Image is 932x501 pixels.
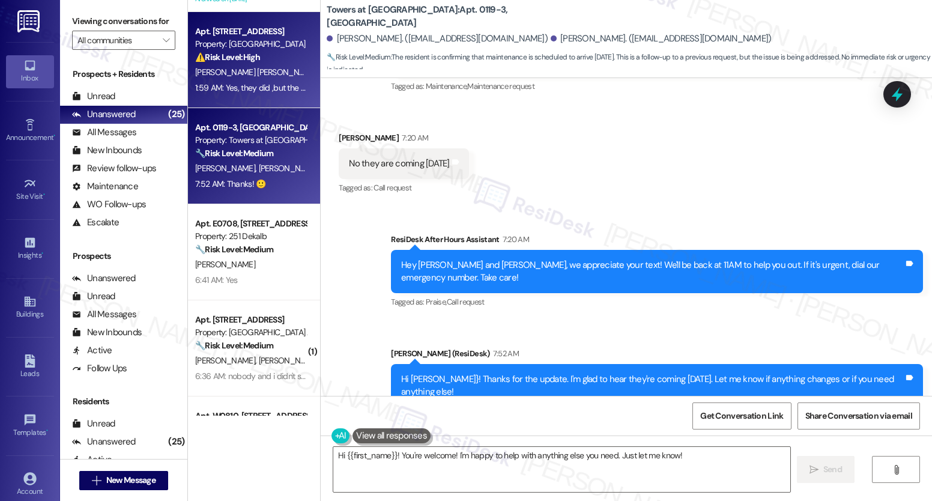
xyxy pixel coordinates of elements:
span: [PERSON_NAME] [259,163,319,174]
span: Share Conversation via email [805,410,912,422]
div: Apt. 0119-3, [GEOGRAPHIC_DATA] [195,121,306,134]
div: 7:20 AM [399,132,428,144]
i:  [163,35,169,45]
div: Prospects [60,250,187,263]
span: [PERSON_NAME] [PERSON_NAME] [195,67,321,77]
div: Unread [72,90,115,103]
div: Property: 251 Dekalb [195,230,306,243]
div: New Inbounds [72,326,142,339]
span: • [53,132,55,140]
div: Property: [GEOGRAPHIC_DATA] Apts [195,326,306,339]
div: Apt. W0810, [STREET_ADDRESS] [195,410,306,422]
strong: 🔧 Risk Level: Medium [195,244,273,255]
div: 7:52 AM [490,347,519,360]
div: Residents [60,395,187,408]
div: Tagged as: [391,77,923,95]
div: 1:59 AM: Yes, they did ,but the Ac still having problems [195,82,383,93]
div: Active [72,454,112,466]
span: Get Conversation Link [700,410,783,422]
span: Call request [447,297,485,307]
div: [PERSON_NAME] (ResiDesk) [391,347,923,364]
button: Send [797,456,855,483]
div: Apt. [STREET_ADDRESS] [195,25,306,38]
span: [PERSON_NAME] [195,259,255,270]
span: New Message [106,474,156,487]
b: Towers at [GEOGRAPHIC_DATA]: Apt. 0119-3, [GEOGRAPHIC_DATA] [327,4,567,29]
div: 7:20 AM [500,233,529,246]
div: Hi [PERSON_NAME]}! Thanks for the update. I'm glad to hear they're coming [DATE]. Let me know if ... [401,373,904,399]
input: All communities [77,31,156,50]
a: Insights • [6,232,54,265]
div: (25) [165,105,187,124]
div: Prospects + Residents [60,68,187,80]
div: Unanswered [72,436,136,448]
strong: ⚠️ Risk Level: High [195,52,260,62]
div: Unread [72,290,115,303]
div: (25) [165,433,187,451]
div: Escalate [72,216,119,229]
a: Templates • [6,410,54,442]
a: Leads [6,351,54,383]
div: Review follow-ups [72,162,156,175]
div: 6:41 AM: Yes [195,275,238,285]
span: Maintenance , [426,81,467,91]
button: Get Conversation Link [692,402,791,430]
div: ResiDesk After Hours Assistant [391,233,923,250]
textarea: Hi {{first_name}}! You're welcome! I'm happy to help with anything else you need. Just let me know! [333,447,790,492]
a: Account [6,469,54,501]
div: [PERSON_NAME]. ([EMAIL_ADDRESS][DOMAIN_NAME]) [551,32,772,45]
a: Buildings [6,291,54,324]
div: Property: Towers at [GEOGRAPHIC_DATA] [195,134,306,147]
div: 7:52 AM: Thanks! 🙂 [195,178,265,189]
div: Unanswered [72,108,136,121]
div: Apt. E0708, [STREET_ADDRESS] [195,217,306,230]
i:  [892,465,901,475]
div: Apt. [STREET_ADDRESS] [195,314,306,326]
a: Site Visit • [6,174,54,206]
span: Call request [374,183,411,193]
div: WO Follow-ups [72,198,146,211]
button: New Message [79,471,168,490]
div: [PERSON_NAME] [339,132,468,148]
span: Send [823,463,842,476]
div: New Inbounds [72,144,142,157]
span: : The resident is confirming that maintenance is scheduled to arrive [DATE]. This is a follow-up ... [327,51,932,77]
a: Inbox [6,55,54,88]
div: Hey [PERSON_NAME] and [PERSON_NAME], we appreciate your text! We'll be back at 11AM to help you o... [401,259,904,285]
div: Follow Ups [72,362,127,375]
button: Share Conversation via email [797,402,920,430]
i:  [92,476,101,485]
span: Maintenance request [467,81,534,91]
span: • [43,190,45,199]
span: Praise , [426,297,446,307]
div: Active [72,344,112,357]
span: [PERSON_NAME] [259,355,319,366]
div: Unanswered [72,272,136,285]
div: Tagged as: [339,179,468,196]
div: Maintenance [72,180,138,193]
label: Viewing conversations for [72,12,175,31]
strong: 🔧 Risk Level: Medium [195,148,273,159]
div: [PERSON_NAME]. ([EMAIL_ADDRESS][DOMAIN_NAME]) [327,32,548,45]
strong: 🔧 Risk Level: Medium [195,340,273,351]
span: • [41,249,43,258]
span: [PERSON_NAME] [195,355,259,366]
div: All Messages [72,126,136,139]
i:  [809,465,819,475]
div: All Messages [72,308,136,321]
div: 6:36 AM: nobody and i didn't see any note or anything from them. But i made another call to maint... [195,371,746,381]
img: ResiDesk Logo [17,10,42,32]
strong: 🔧 Risk Level: Medium [327,52,390,62]
span: • [46,427,48,435]
div: No they are coming [DATE] [349,157,449,170]
div: Unread [72,417,115,430]
span: [PERSON_NAME] [195,163,259,174]
div: Property: [GEOGRAPHIC_DATA] [195,38,306,50]
div: Tagged as: [391,293,923,311]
